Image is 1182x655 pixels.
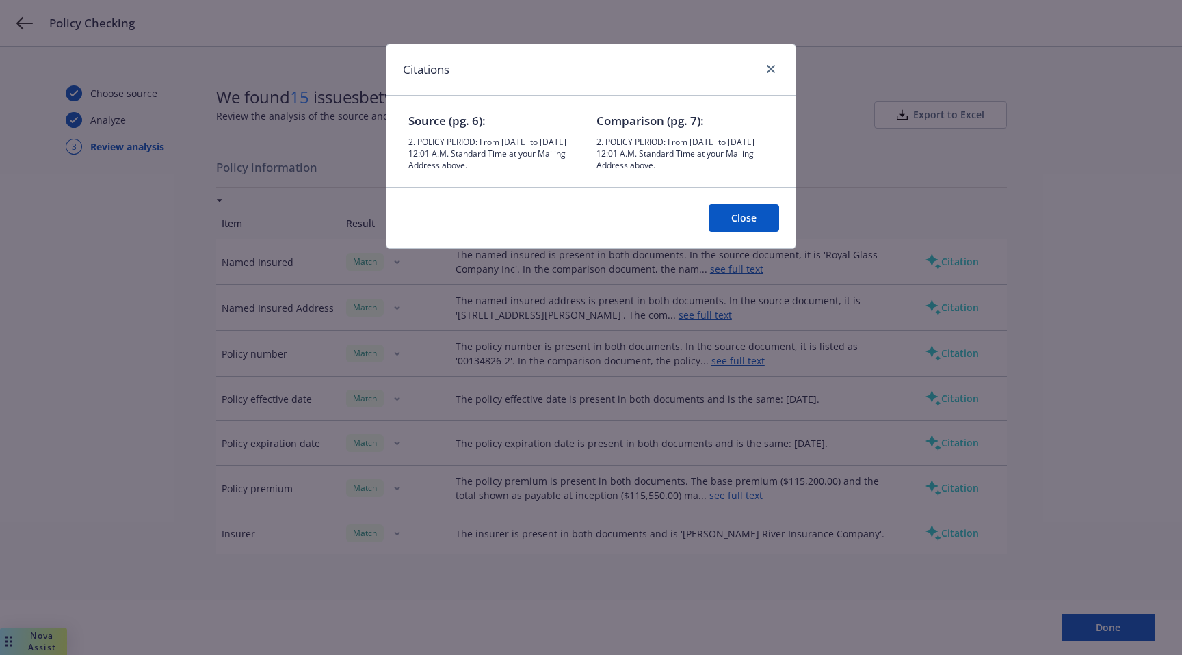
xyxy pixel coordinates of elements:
[408,136,586,171] span: 2. POLICY PERIOD: From [DATE] to [DATE] 12:01 A.M. Standard Time at your Mailing Address above.
[596,136,774,171] span: 2. POLICY PERIOD: From [DATE] to [DATE] 12:01 A.M. Standard Time at your Mailing Address above.
[403,61,449,79] h1: Citations
[408,112,586,130] span: Source (pg. 6):
[709,204,779,232] button: Close
[763,61,779,77] a: close
[596,112,774,130] span: Comparison (pg. 7):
